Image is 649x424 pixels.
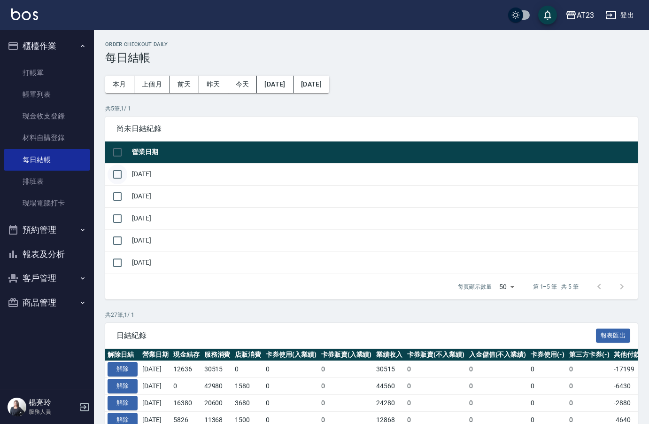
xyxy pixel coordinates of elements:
td: 0 [319,361,374,378]
td: 30515 [374,361,405,378]
th: 卡券使用(入業績) [263,349,319,361]
button: 前天 [170,76,199,93]
td: 0 [405,378,467,395]
h5: 楊亮玲 [29,398,77,408]
span: 日結紀錄 [116,331,596,340]
td: 0 [405,394,467,411]
th: 服務消費 [202,349,233,361]
td: 0 [567,361,612,378]
a: 帳單列表 [4,84,90,105]
td: 0 [528,378,567,395]
button: [DATE] [257,76,293,93]
td: [DATE] [140,378,171,395]
td: 0 [263,361,319,378]
td: 0 [232,361,263,378]
td: [DATE] [130,207,638,229]
button: 解除 [108,396,138,410]
button: AT23 [562,6,598,25]
p: 服務人員 [29,408,77,416]
button: 昨天 [199,76,228,93]
div: 50 [495,274,518,299]
button: 登出 [602,7,638,24]
td: [DATE] [130,251,638,274]
td: 3680 [232,394,263,411]
a: 打帳單 [4,62,90,84]
div: AT23 [577,9,594,21]
td: [DATE] [140,361,171,378]
td: 24280 [374,394,405,411]
h2: Order checkout daily [105,41,638,47]
button: 櫃檯作業 [4,34,90,58]
td: 42980 [202,378,233,395]
td: 0 [528,394,567,411]
h3: 每日結帳 [105,51,638,64]
th: 卡券使用(-) [528,349,567,361]
button: 報表及分析 [4,242,90,267]
a: 現金收支登錄 [4,105,90,127]
th: 營業日期 [130,141,638,164]
td: 0 [319,378,374,395]
th: 卡券販賣(不入業績) [405,349,467,361]
button: [DATE] [294,76,329,93]
td: 0 [567,394,612,411]
td: 0 [263,378,319,395]
a: 排班表 [4,171,90,192]
th: 營業日期 [140,349,171,361]
td: 0 [467,394,529,411]
td: 0 [567,378,612,395]
th: 入金儲值(不入業績) [467,349,529,361]
td: [DATE] [130,163,638,185]
button: 解除 [108,362,138,377]
a: 報表匯出 [596,330,631,339]
button: 預約管理 [4,218,90,242]
p: 每頁顯示數量 [458,283,492,291]
th: 店販消費 [232,349,263,361]
td: 0 [319,394,374,411]
button: save [538,6,557,24]
button: 報表匯出 [596,329,631,343]
td: 1580 [232,378,263,395]
a: 材料自購登錄 [4,127,90,149]
p: 共 5 筆, 1 / 1 [105,104,638,113]
button: 上個月 [134,76,170,93]
button: 本月 [105,76,134,93]
a: 每日結帳 [4,149,90,171]
td: [DATE] [140,394,171,411]
td: 30515 [202,361,233,378]
th: 業績收入 [374,349,405,361]
td: 44560 [374,378,405,395]
span: 尚未日結紀錄 [116,124,626,133]
td: 0 [405,361,467,378]
td: 0 [263,394,319,411]
td: [DATE] [130,229,638,251]
p: 共 27 筆, 1 / 1 [105,311,638,319]
td: 0 [528,361,567,378]
img: Person [8,398,26,416]
th: 現金結存 [171,349,202,361]
button: 商品管理 [4,291,90,315]
td: 20600 [202,394,233,411]
p: 第 1–5 筆 共 5 筆 [533,283,579,291]
td: 0 [467,378,529,395]
td: [DATE] [130,185,638,207]
button: 今天 [228,76,257,93]
td: 0 [467,361,529,378]
th: 解除日結 [105,349,140,361]
th: 卡券販賣(入業績) [319,349,374,361]
th: 第三方卡券(-) [567,349,612,361]
td: 0 [171,378,202,395]
a: 現場電腦打卡 [4,192,90,214]
td: 16380 [171,394,202,411]
button: 客戶管理 [4,266,90,291]
img: Logo [11,8,38,20]
td: 12636 [171,361,202,378]
button: 解除 [108,379,138,393]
